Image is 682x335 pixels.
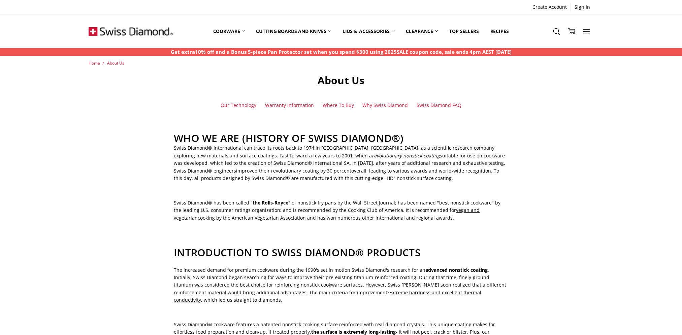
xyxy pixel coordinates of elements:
[400,16,444,46] a: Clearance
[221,102,256,109] a: Our Technology
[174,132,508,145] h2: WHO WE ARE (HISTORY OF SWISS DIAMOND®)
[372,152,440,159] em: revolutionary nonstick coating
[171,48,512,56] p: Get extra10% off and a Bonus 5-piece Pan Protector set when you spend $300 using 2025SALE coupon ...
[174,199,508,222] p: Swiss Diamond® has been called " " of nonstick fry pans by the Wall Street Journal; has been name...
[529,2,571,12] a: Create Account
[323,102,354,109] a: Where To Buy
[265,102,314,109] a: Warranty Information
[174,144,508,182] p: Swiss Diamond® International can trace its roots back to 1974 in [GEOGRAPHIC_DATA], [GEOGRAPHIC_D...
[174,74,508,87] h1: About Us
[417,102,461,109] a: Swiss Diamond FAQ
[425,267,488,273] strong: advanced nonstick coating
[571,2,594,12] a: Sign In
[174,207,480,221] span: vegan and vegetarian
[311,329,396,335] strong: the surface is extremely long-lasting
[207,16,251,46] a: Cookware
[174,266,508,304] p: The increased demand for premium cookware during the 1990's set in motion Swiss Diamond's researc...
[362,102,408,109] a: Why Swiss Diamond
[444,16,484,46] a: Top Sellers
[174,246,508,259] h2: INTRODUCTION TO SWISS DIAMOND® PRODUCTS
[89,14,173,48] img: Free Shipping On Every Order
[107,60,124,66] a: About Us
[485,16,515,46] a: Recipes
[236,167,351,174] span: improved their revolutionary coating by 30 percent
[337,16,400,46] a: Lids & Accessories
[253,199,288,206] strong: the Rolls-Royce
[89,60,100,66] a: Home
[250,16,337,46] a: Cutting boards and knives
